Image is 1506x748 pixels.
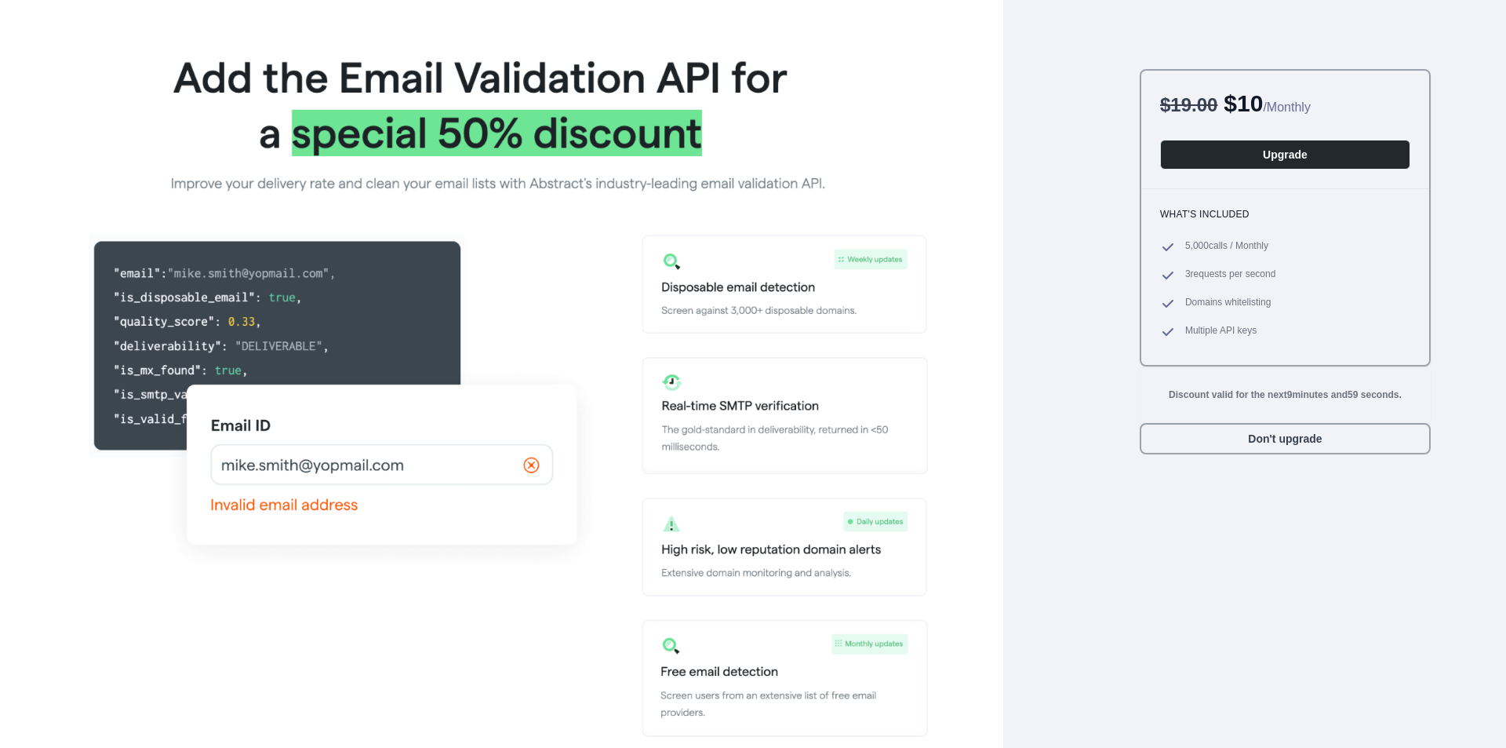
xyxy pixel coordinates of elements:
[1160,208,1410,221] h3: What's included
[1185,268,1275,283] span: 3 requests per second
[1185,296,1271,312] span: Domains whitelisting
[1185,324,1257,340] span: Multiple API keys
[1160,140,1410,170] button: Upgrade
[1140,423,1431,454] button: Don't upgrade
[1263,100,1310,114] span: / Monthly
[1169,389,1402,400] strong: Discount valid for the next 9 minutes and 59 seconds.
[75,38,928,739] img: Offer
[1160,94,1217,115] span: $ 19.00
[1224,90,1263,116] span: $ 10
[1185,239,1268,255] span: 5,000 calls / Monthly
